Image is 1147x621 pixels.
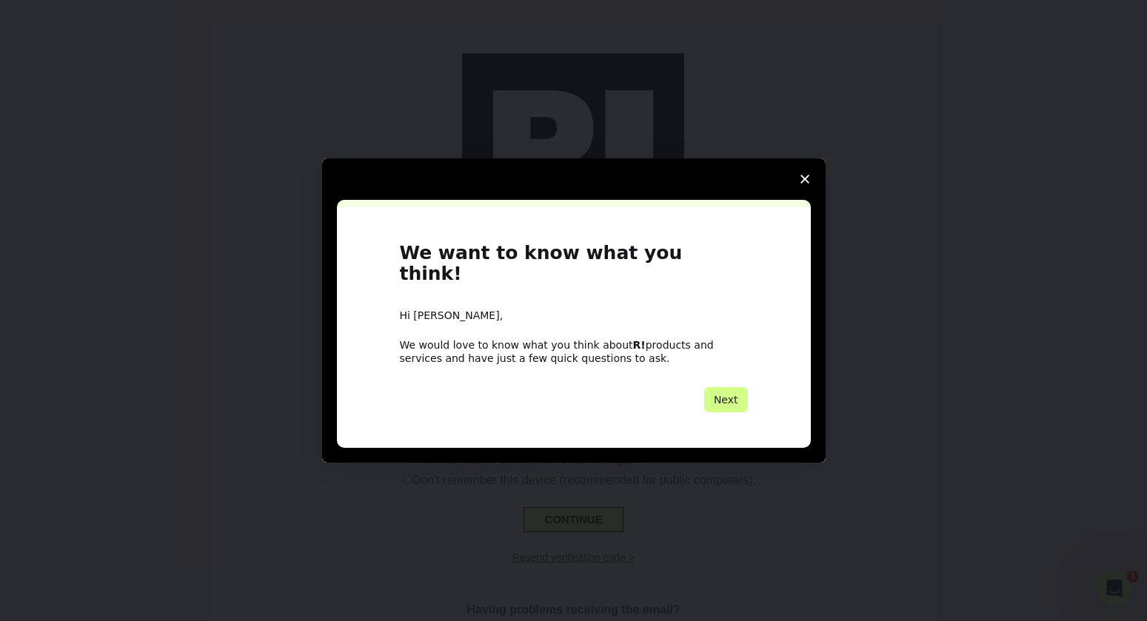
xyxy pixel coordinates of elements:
h1: We want to know what you think! [400,243,748,294]
b: R! [633,339,646,351]
div: We would love to know what you think about products and services and have just a few quick questi... [400,338,748,365]
span: Close survey [784,158,826,200]
button: Next [704,387,748,412]
div: Hi [PERSON_NAME], [400,309,748,323]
